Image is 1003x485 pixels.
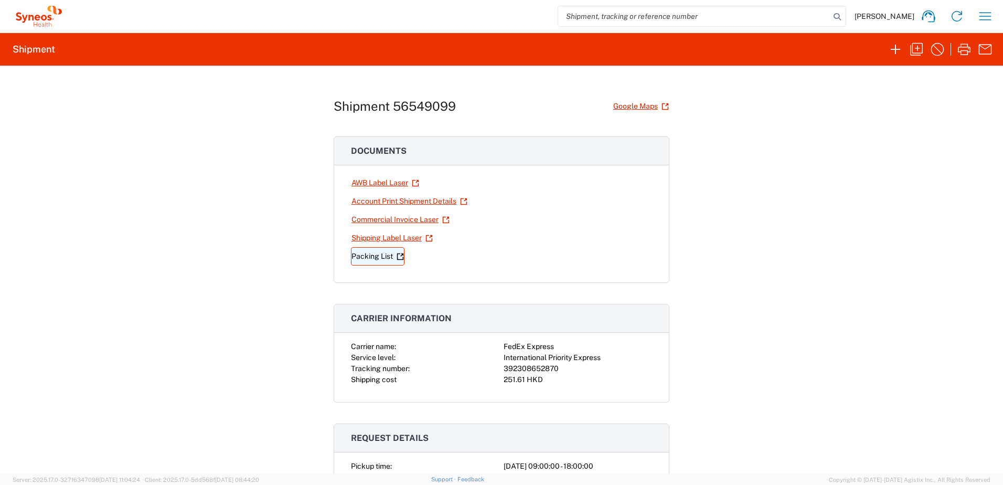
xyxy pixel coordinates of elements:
[99,477,140,483] span: [DATE] 11:04:24
[431,476,457,482] a: Support
[351,375,397,384] span: Shipping cost
[504,352,652,363] div: International Priority Express
[351,473,396,481] span: Delivery time:
[351,174,420,192] a: AWB Label Laser
[351,433,429,443] span: Request details
[504,374,652,385] div: 251.61 HKD
[558,6,830,26] input: Shipment, tracking or reference number
[457,476,484,482] a: Feedback
[613,97,669,115] a: Google Maps
[855,12,914,21] span: [PERSON_NAME]
[504,363,652,374] div: 392308652870
[504,341,652,352] div: FedEx Express
[13,43,55,56] h2: Shipment
[351,192,468,210] a: Account Print Shipment Details
[351,210,450,229] a: Commercial Invoice Laser
[504,472,652,483] div: -
[351,342,396,351] span: Carrier name:
[829,475,990,484] span: Copyright © [DATE]-[DATE] Agistix Inc., All Rights Reserved
[351,146,407,156] span: Documents
[351,313,452,323] span: Carrier information
[351,364,410,373] span: Tracking number:
[334,99,456,114] h1: Shipment 56549099
[504,461,652,472] div: [DATE] 09:00:00 - 18:00:00
[351,353,396,362] span: Service level:
[13,477,140,483] span: Server: 2025.17.0-327f6347098
[351,247,404,266] a: Packing List
[145,477,259,483] span: Client: 2025.17.0-5dd568f
[351,229,433,247] a: Shipping Label Laser
[351,462,392,470] span: Pickup time:
[215,477,259,483] span: [DATE] 08:44:20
